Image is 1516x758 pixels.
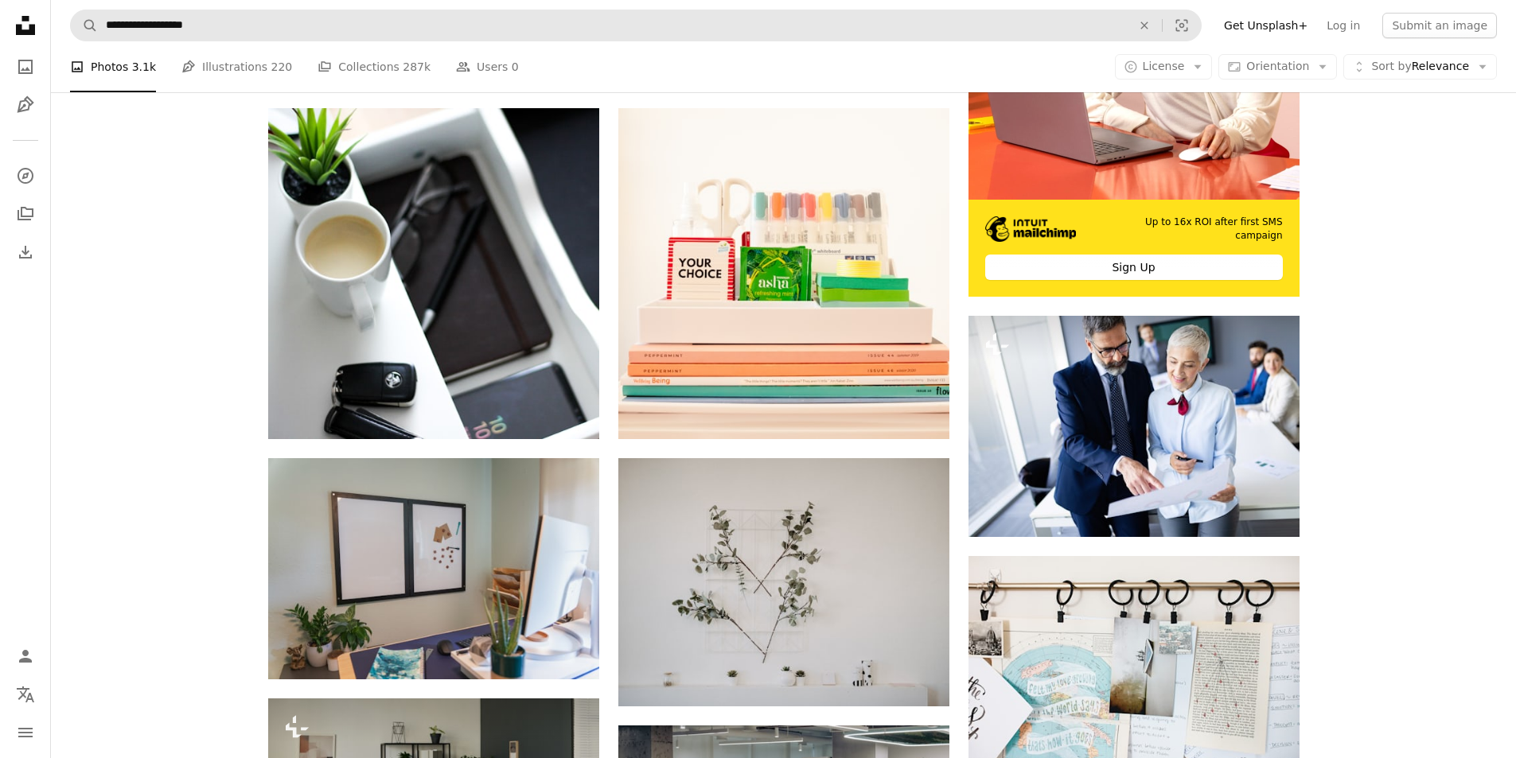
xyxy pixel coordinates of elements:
[968,659,1300,673] a: white printer papers hanging on brown metal rod
[10,160,41,192] a: Explore
[10,678,41,710] button: Language
[10,236,41,268] a: Download History
[1100,216,1283,243] span: Up to 16x ROI after first SMS campaign
[618,575,949,589] a: a white fireplace with a plant on top of it
[181,41,292,92] a: Illustrations 220
[318,41,431,92] a: Collections 287k
[71,10,98,41] button: Search Unsplash
[268,108,599,439] img: full mug beside white vehicle fob on white table
[1343,54,1497,80] button: Sort byRelevance
[268,266,599,281] a: full mug beside white vehicle fob on white table
[618,266,949,281] a: white ceramic mug beside books
[271,58,293,76] span: 220
[1371,59,1469,75] span: Relevance
[968,419,1300,433] a: Business colleagues in conference meeting room during presentation
[70,10,1202,41] form: Find visuals sitewide
[1163,10,1201,41] button: Visual search
[10,717,41,748] button: Menu
[1371,60,1411,72] span: Sort by
[10,640,41,672] a: Log in / Sign up
[1246,60,1309,72] span: Orientation
[10,89,41,121] a: Illustrations
[968,316,1300,536] img: Business colleagues in conference meeting room during presentation
[1382,13,1497,38] button: Submit an image
[1143,60,1185,72] span: License
[985,255,1283,280] div: Sign Up
[1218,54,1337,80] button: Orientation
[10,198,41,230] a: Collections
[268,458,599,679] img: a desk with a computer monitor, keyboard and plant
[618,108,949,439] img: white ceramic mug beside books
[10,51,41,83] a: Photos
[403,58,431,76] span: 287k
[10,10,41,45] a: Home — Unsplash
[1115,54,1213,80] button: License
[512,58,519,76] span: 0
[985,216,1077,242] img: file-1690386555781-336d1949dad1image
[1127,10,1162,41] button: Clear
[618,458,949,706] img: a white fireplace with a plant on top of it
[1317,13,1370,38] a: Log in
[456,41,519,92] a: Users 0
[268,562,599,576] a: a desk with a computer monitor, keyboard and plant
[1214,13,1317,38] a: Get Unsplash+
